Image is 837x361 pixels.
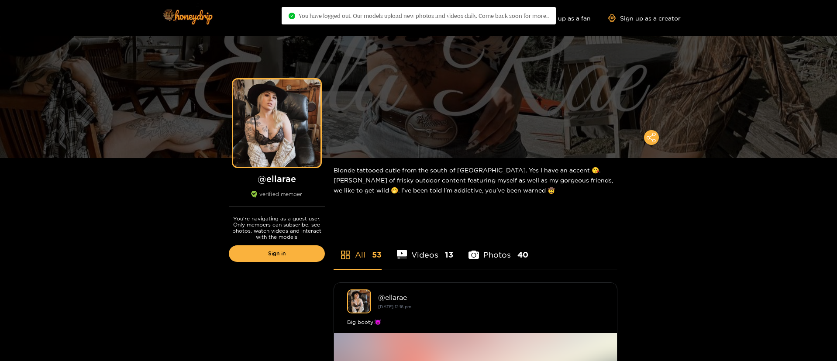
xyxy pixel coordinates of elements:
a: Sign in [229,245,325,262]
div: Blonde tattooed cutie from the south of [GEOGRAPHIC_DATA]. Yes I have an accent 😘. [PERSON_NAME] ... [334,158,617,202]
span: check-circle [289,13,295,19]
li: All [334,230,382,269]
p: You're navigating as a guest user. Only members can subscribe, see photos, watch videos and inter... [229,216,325,240]
small: [DATE] 12:16 pm [378,304,411,309]
div: verified member [229,191,325,207]
div: @ ellarae [378,293,604,301]
img: ellarae [347,289,371,313]
li: Videos [397,230,454,269]
h1: @ ellarae [229,173,325,184]
a: Sign up as a creator [608,14,681,22]
span: 53 [372,249,382,260]
div: Big booty!😈 [347,318,604,327]
span: 40 [517,249,528,260]
a: Sign up as a fan [531,14,591,22]
span: You have logged out. Our models upload new photos and videos daily. Come back soon for more.. [299,12,549,19]
span: appstore [340,250,351,260]
span: 13 [445,249,453,260]
li: Photos [468,230,528,269]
